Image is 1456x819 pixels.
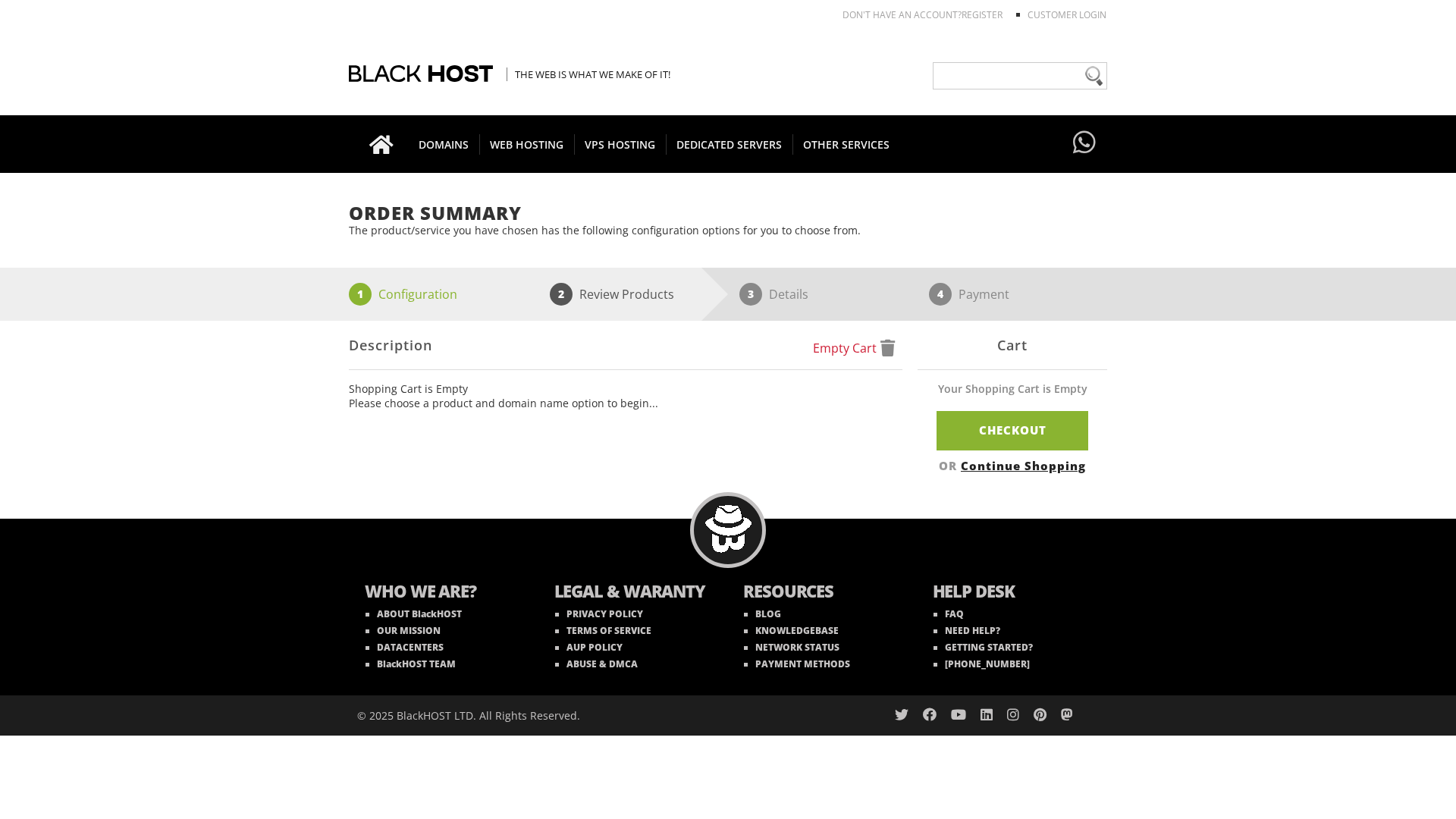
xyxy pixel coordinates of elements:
a: BLOG [744,607,781,620]
a: DOMAINS [408,115,480,173]
p: Configuration [378,283,457,306]
a: BlackHOST TEAM [366,657,456,670]
a: FAQ [934,607,964,620]
span: VPS HOSTING [574,134,667,155]
span: DEDICATED SERVERS [666,134,793,155]
span: 1 [349,283,372,306]
div: © 2025 BlackHOST LTD. All Rights Reserved. [357,695,720,736]
li: Don't have an account? [820,8,1003,21]
a: ABUSE & DMCA [555,657,638,670]
b: RESOURCES [743,579,902,606]
span: OTHER SERVICES [792,134,900,155]
span: WEB HOSTING [479,134,575,155]
a: DATACENTERS [366,641,444,654]
p: Payment [959,283,1009,306]
a: Go to homepage [354,115,409,173]
ul: Shopping Cart is Empty Please choose a product and domain name option to begin... [349,381,902,410]
a: Have questions? [1069,115,1100,171]
a: NETWORK STATUS [744,641,839,654]
a: PRIVACY POLICY [555,607,643,620]
a: DEDICATED SERVERS [666,115,793,173]
span: 4 [929,283,952,306]
h1: Order Summary [349,203,1107,223]
a: ABOUT BlackHOST [366,607,462,620]
span: 2 [550,283,573,306]
a: NEED HELP? [934,624,1000,637]
span: DOMAINS [408,134,480,155]
a: PAYMENT METHODS [744,657,850,670]
a: VPS HOSTING [574,115,667,173]
a: AUP POLICY [555,641,623,654]
div: Cart [918,321,1107,370]
a: OTHER SERVICES [792,115,900,173]
a: Customer Login [1028,8,1106,21]
a: Checkout [937,411,1088,450]
span: The Web is what we make of it! [507,67,670,81]
div: OR [918,458,1107,473]
a: Empty Cart [813,340,895,356]
a: REGISTER [962,8,1003,21]
span: 3 [739,283,762,306]
a: Continue Shopping [961,458,1086,473]
a: [PHONE_NUMBER] [934,657,1030,670]
p: Review Products [579,283,674,306]
a: WEB HOSTING [479,115,575,173]
input: Need help? [933,62,1107,89]
img: BlackHOST mascont, Blacky. [704,505,752,553]
a: OUR MISSION [366,624,441,637]
a: KNOWLEDGEBASE [744,624,839,637]
div: Your Shopping Cart is Empty [918,381,1107,411]
a: TERMS OF SERVICE [555,624,651,637]
p: The product/service you have chosen has the following configuration options for you to choose from. [349,223,1107,237]
p: Details [769,283,808,306]
b: WHO WE ARE? [365,579,524,606]
a: GETTING STARTED? [934,641,1033,654]
div: Description [349,321,902,370]
b: HELP DESK [933,579,1092,606]
b: LEGAL & WARANTY [554,579,714,606]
